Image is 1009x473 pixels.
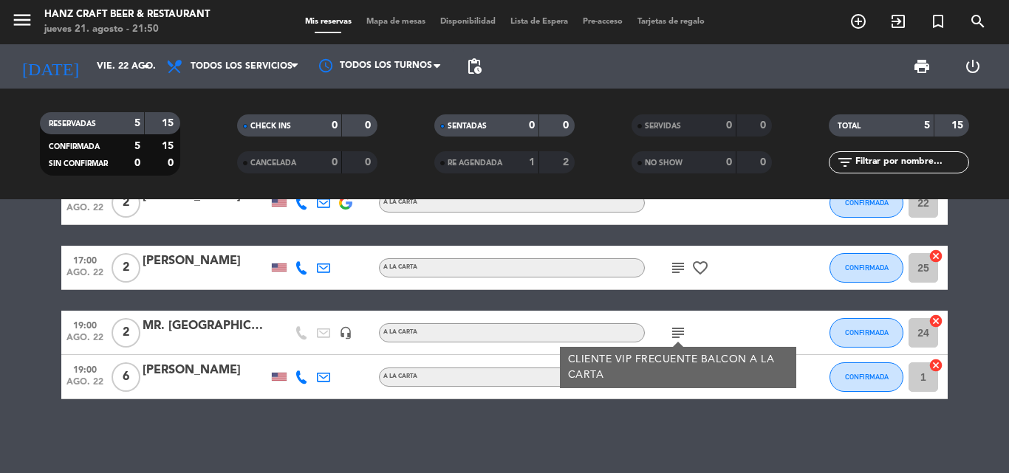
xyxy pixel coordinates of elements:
[49,143,100,151] span: CONFIRMADA
[332,157,338,168] strong: 0
[383,373,417,379] span: A la carta
[134,158,140,168] strong: 0
[529,120,535,131] strong: 0
[889,13,907,30] i: exit_to_app
[845,263,889,272] span: CONFIRMADA
[760,157,769,168] strong: 0
[830,318,903,348] button: CONFIRMADA
[44,22,210,37] div: jueves 21. agosto - 21:50
[112,253,140,283] span: 2
[49,160,108,168] span: SIN CONFIRMAR
[849,13,867,30] i: add_circle_outline
[162,141,177,151] strong: 15
[529,157,535,168] strong: 1
[112,318,140,348] span: 2
[726,120,732,131] strong: 0
[191,61,293,72] span: Todos los servicios
[845,373,889,381] span: CONFIRMADA
[112,362,140,392] span: 6
[66,268,103,285] span: ago. 22
[359,18,433,26] span: Mapa de mesas
[836,153,854,171] i: filter_list
[845,328,889,336] span: CONFIRMADA
[928,249,943,263] i: cancel
[137,58,155,75] i: arrow_drop_down
[951,120,966,131] strong: 15
[298,18,359,26] span: Mis reservas
[112,188,140,218] span: 2
[365,120,374,131] strong: 0
[929,13,947,30] i: turned_in_not
[669,259,687,277] i: subject
[947,44,998,89] div: LOG OUT
[44,7,210,22] div: Hanz Craft Beer & Restaurant
[339,196,352,210] img: google-logo.png
[645,159,683,167] span: NO SHOW
[339,326,352,339] i: headset_mic
[143,317,268,336] div: MR. [GEOGRAPHIC_DATA]
[854,154,968,170] input: Filtrar por nombre...
[913,58,931,75] span: print
[448,159,502,167] span: RE AGENDADA
[838,122,861,130] span: TOTAL
[11,9,33,36] button: menu
[66,203,103,220] span: ago. 22
[691,259,709,277] i: favorite_border
[134,141,140,151] strong: 5
[964,58,982,75] i: power_settings_new
[162,118,177,128] strong: 15
[928,314,943,328] i: cancel
[760,120,769,131] strong: 0
[928,358,943,373] i: cancel
[645,122,681,130] span: SERVIDAS
[575,18,630,26] span: Pre-acceso
[845,198,889,207] span: CONFIRMADA
[134,118,140,128] strong: 5
[830,362,903,392] button: CONFIRMADA
[66,251,103,268] span: 17:00
[66,377,103,394] span: ago. 22
[66,360,103,377] span: 19:00
[383,199,417,205] span: A la carta
[969,13,987,30] i: search
[250,159,296,167] span: CANCELADA
[49,120,96,128] span: RESERVADAS
[168,158,177,168] strong: 0
[630,18,712,26] span: Tarjetas de regalo
[563,157,572,168] strong: 2
[448,122,487,130] span: SENTADAS
[66,333,103,350] span: ago. 22
[830,188,903,218] button: CONFIRMADA
[383,264,417,270] span: A la carta
[568,352,789,383] div: CLIENTE VIP FRECUENTE BALCON A LA CARTA
[365,157,374,168] strong: 0
[503,18,575,26] span: Lista de Espera
[563,120,572,131] strong: 0
[143,361,268,380] div: [PERSON_NAME]
[11,50,89,83] i: [DATE]
[66,316,103,333] span: 19:00
[383,329,417,335] span: A la carta
[250,122,291,130] span: CHECK INS
[465,58,483,75] span: pending_actions
[11,9,33,31] i: menu
[830,253,903,283] button: CONFIRMADA
[433,18,503,26] span: Disponibilidad
[726,157,732,168] strong: 0
[924,120,930,131] strong: 5
[669,324,687,342] i: subject
[332,120,338,131] strong: 0
[143,252,268,271] div: [PERSON_NAME]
